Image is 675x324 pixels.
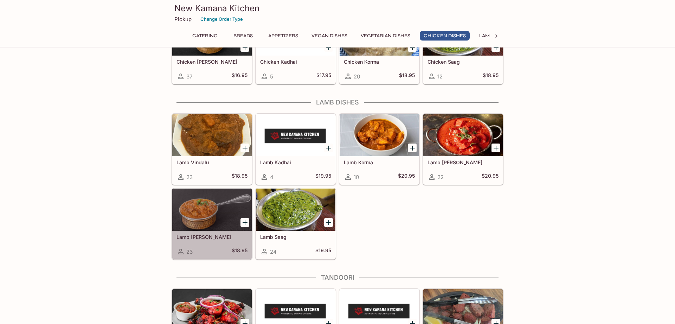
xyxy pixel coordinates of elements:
[324,144,333,152] button: Add Lamb Kadhai
[340,114,419,156] div: Lamb Korma
[308,31,351,41] button: Vegan Dishes
[344,59,415,65] h5: Chicken Korma
[357,31,414,41] button: Vegetarian Dishes
[227,31,259,41] button: Breads
[174,3,501,14] h3: New Kamana Kitchen
[172,13,252,84] a: Chicken [PERSON_NAME]37$16.95
[324,218,333,227] button: Add Lamb Saag
[176,159,247,165] h5: Lamb Vindalu
[172,189,252,231] div: Lamb Curry
[264,31,302,41] button: Appetizers
[270,248,277,255] span: 24
[172,114,252,185] a: Lamb Vindalu23$18.95
[344,159,415,165] h5: Lamb Korma
[340,13,419,56] div: Chicken Korma
[232,173,247,181] h5: $18.95
[260,234,331,240] h5: Lamb Saag
[256,13,335,56] div: Chicken Kadhai
[398,173,415,181] h5: $20.95
[188,31,221,41] button: Catering
[186,174,193,180] span: 23
[172,99,503,106] h4: Lamb Dishes
[270,174,274,180] span: 4
[232,72,247,81] h5: $16.95
[423,13,503,84] a: Chicken Saag12$18.95
[270,73,273,80] span: 5
[172,114,252,156] div: Lamb Vindalu
[172,13,252,56] div: Chicken Curry
[399,72,415,81] h5: $18.95
[437,73,443,80] span: 12
[315,247,331,256] h5: $19.95
[256,188,336,259] a: Lamb Saag24$19.95
[176,59,247,65] h5: Chicken [PERSON_NAME]
[172,274,503,281] h4: Tandoori
[316,72,331,81] h5: $17.95
[260,59,331,65] h5: Chicken Kadhai
[475,31,515,41] button: Lamb Dishes
[256,114,335,156] div: Lamb Kadhai
[339,13,419,84] a: Chicken Korma20$18.95
[427,59,499,65] h5: Chicken Saag
[354,174,359,180] span: 10
[186,248,193,255] span: 23
[423,13,503,56] div: Chicken Saag
[423,114,503,156] div: Lamb Tikka Masala
[172,188,252,259] a: Lamb [PERSON_NAME]23$18.95
[174,16,192,23] p: Pickup
[232,247,247,256] h5: $18.95
[315,173,331,181] h5: $19.95
[197,14,246,25] button: Change Order Type
[339,114,419,185] a: Lamb Korma10$20.95
[437,174,444,180] span: 22
[354,73,360,80] span: 20
[240,144,249,152] button: Add Lamb Vindalu
[240,218,249,227] button: Add Lamb Curry
[256,13,336,84] a: Chicken Kadhai5$17.95
[260,159,331,165] h5: Lamb Kadhai
[491,144,500,152] button: Add Lamb Tikka Masala
[186,73,192,80] span: 37
[427,159,499,165] h5: Lamb [PERSON_NAME]
[423,114,503,185] a: Lamb [PERSON_NAME]22$20.95
[483,72,499,81] h5: $18.95
[176,234,247,240] h5: Lamb [PERSON_NAME]
[256,189,335,231] div: Lamb Saag
[420,31,470,41] button: Chicken Dishes
[482,173,499,181] h5: $20.95
[256,114,336,185] a: Lamb Kadhai4$19.95
[408,144,417,152] button: Add Lamb Korma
